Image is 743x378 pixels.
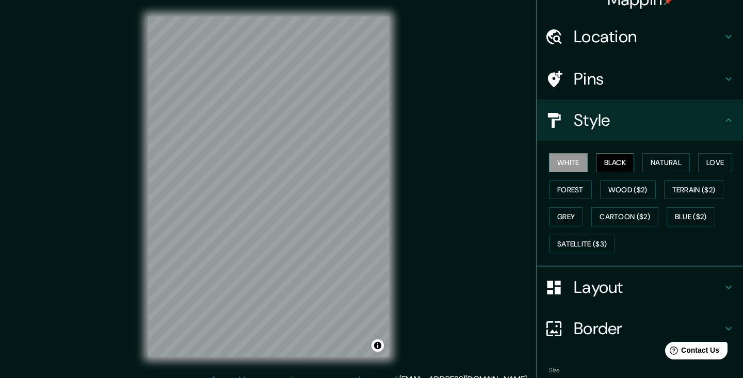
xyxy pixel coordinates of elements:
[372,339,384,352] button: Toggle attribution
[549,235,615,254] button: Satellite ($3)
[698,153,732,172] button: Love
[651,338,732,367] iframe: Help widget launcher
[537,308,743,349] div: Border
[596,153,635,172] button: Black
[537,100,743,141] div: Style
[549,153,588,172] button: White
[574,318,722,339] h4: Border
[549,366,560,375] label: Size
[574,277,722,298] h4: Layout
[591,207,658,226] button: Cartoon ($2)
[549,207,583,226] button: Grey
[549,180,592,200] button: Forest
[642,153,690,172] button: Natural
[664,180,724,200] button: Terrain ($2)
[537,267,743,308] div: Layout
[537,16,743,57] div: Location
[574,69,722,89] h4: Pins
[574,26,722,47] h4: Location
[148,17,389,357] canvas: Map
[667,207,715,226] button: Blue ($2)
[600,180,656,200] button: Wood ($2)
[574,110,722,130] h4: Style
[537,58,743,100] div: Pins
